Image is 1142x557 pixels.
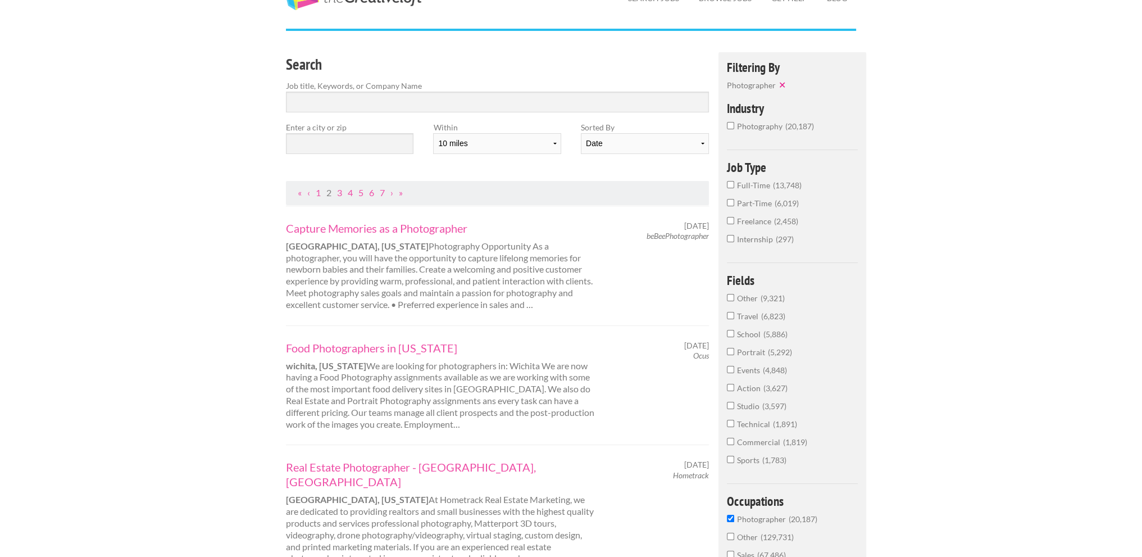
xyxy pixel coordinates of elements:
span: 2,458 [774,216,798,226]
span: photography [737,121,785,131]
span: Other [737,293,761,303]
span: [DATE] [684,221,709,231]
span: 20,187 [785,121,814,131]
strong: wichita, [US_STATE] [286,360,366,371]
span: 4,848 [763,365,787,375]
em: beBeePhotographer [647,231,709,241]
a: Page 2 [326,187,331,198]
span: Internship [737,234,776,244]
a: Real Estate Photographer - [GEOGRAPHIC_DATA], [GEOGRAPHIC_DATA] [286,460,598,489]
span: Portrait [737,347,768,357]
span: 5,292 [768,347,792,357]
input: photography20,187 [727,122,734,129]
span: [DATE] [684,341,709,351]
span: School [737,329,763,339]
span: 1,783 [762,455,786,465]
input: Sports1,783 [727,456,734,463]
em: Ocus [693,351,709,360]
input: Part-Time6,019 [727,199,734,206]
a: First Page [298,187,302,198]
span: 6,823 [761,311,785,321]
strong: [GEOGRAPHIC_DATA], [US_STATE] [286,241,429,251]
span: Technical [737,419,773,429]
span: Commercial [737,437,783,447]
span: Freelance [737,216,774,226]
label: Enter a city or zip [286,121,413,133]
h4: Occupations [727,495,858,508]
span: Events [737,365,763,375]
span: 129,731 [761,532,794,542]
a: Previous Page [307,187,310,198]
a: Last Page, Page 2019 [399,187,403,198]
input: Commercial1,819 [727,438,734,445]
a: Page 3 [337,187,342,198]
div: Photography Opportunity As a photographer, you will have the opportunity to capture lifelong memo... [276,221,608,311]
span: 297 [776,234,794,244]
span: Photographer [737,514,789,524]
span: Action [737,383,763,393]
span: 13,748 [773,180,802,190]
input: Full-Time13,748 [727,181,734,188]
span: Travel [737,311,761,321]
span: 3,627 [763,383,788,393]
input: Studio3,597 [727,402,734,409]
h4: Fields [727,274,858,287]
input: Freelance2,458 [727,217,734,224]
h4: Industry [727,102,858,115]
span: Sports [737,455,762,465]
input: Portrait5,292 [727,348,734,355]
label: Within [433,121,561,133]
span: 1,891 [773,419,797,429]
span: Photographer [727,80,776,90]
input: Search [286,92,709,112]
span: Full-Time [737,180,773,190]
a: Page 1 [316,187,321,198]
span: 20,187 [789,514,817,524]
span: Other [737,532,761,542]
span: 1,819 [783,437,807,447]
input: School5,886 [727,330,734,337]
input: Travel6,823 [727,312,734,319]
strong: [GEOGRAPHIC_DATA], [US_STATE] [286,494,429,505]
a: Page 5 [358,187,363,198]
span: Studio [737,401,762,411]
em: Hometrack [673,470,709,480]
a: Capture Memories as a Photographer [286,221,598,236]
input: Action3,627 [727,384,734,391]
input: Technical1,891 [727,420,734,427]
span: [DATE] [684,460,709,470]
input: Internship297 [727,235,734,242]
h3: Search [286,54,709,75]
div: We are looking for photographers in: Wichita We are now having a Food Photography assignments ava... [276,341,608,431]
input: Photographer20,187 [727,515,734,522]
span: 3,597 [762,401,786,411]
span: 5,886 [763,329,788,339]
button: ✕ [776,79,791,90]
input: Other9,321 [727,294,734,301]
h4: Job Type [727,161,858,174]
h4: Filtering By [727,61,858,74]
a: Next Page [390,187,393,198]
input: Other129,731 [727,533,734,540]
span: 6,019 [775,198,799,208]
label: Sorted By [581,121,708,133]
label: Job title, Keywords, or Company Name [286,80,709,92]
select: Sort results by [581,133,708,154]
span: Part-Time [737,198,775,208]
a: Page 6 [369,187,374,198]
a: Page 7 [380,187,385,198]
input: Events4,848 [727,366,734,373]
span: 9,321 [761,293,785,303]
a: Page 4 [348,187,353,198]
a: Food Photographers in [US_STATE] [286,341,598,355]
